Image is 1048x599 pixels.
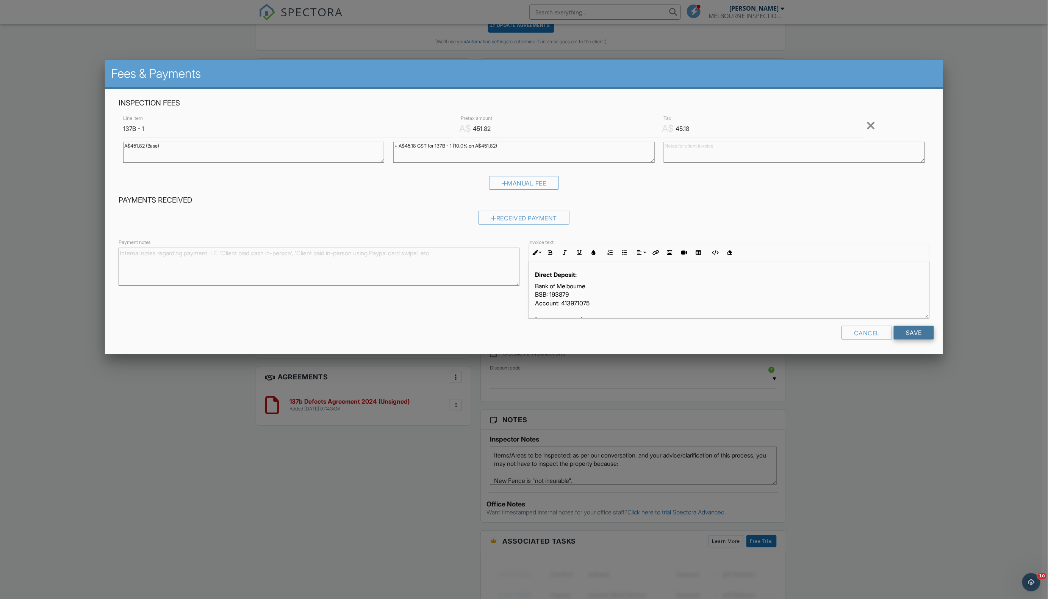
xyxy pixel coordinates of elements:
[558,245,572,260] button: Italic (⌘I)
[587,245,601,260] button: Colors
[535,271,577,278] strong: Direct Deposit:
[119,195,930,205] h4: Payments Received
[111,66,937,81] h2: Fees & Payments
[894,326,934,340] input: Save
[461,115,493,122] label: Pretax amount
[123,115,143,122] label: Line Item
[489,181,559,189] a: Manual Fee
[119,98,930,108] h4: Inspection Fees
[489,176,559,190] div: Manual Fee
[662,245,677,260] button: Insert Image (⌘P)
[529,239,554,246] label: Invoice text
[479,211,570,225] div: Received Payment
[722,245,736,260] button: Clear Formatting
[479,216,570,223] a: Received Payment
[648,245,662,260] button: Insert Link (⌘K)
[707,245,722,260] button: Code View
[842,326,892,340] div: Cancel
[535,282,923,324] p: Bank of Melbourne BSB: 193879 Account: 413971075 [PERSON_NAME] Property Services Pty Ltd Melbourn...
[393,142,655,163] textarea: + A$45.18 GST for 137B - 1 (10.0% on A$451.82)
[1038,573,1046,579] span: 10
[603,245,617,260] button: Ordered List
[662,122,674,135] div: A$
[123,142,385,163] textarea: A$451.82 (Base)
[617,245,632,260] button: Unordered List
[119,239,151,246] label: Payment notes
[677,245,691,260] button: Insert Video
[572,245,587,260] button: Underline (⌘U)
[529,245,543,260] button: Inline Style
[543,245,558,260] button: Bold (⌘B)
[633,245,648,260] button: Align
[664,115,672,122] label: Tax
[691,245,705,260] button: Insert Table
[1022,573,1040,591] iframe: Intercom live chat
[460,122,471,135] div: A$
